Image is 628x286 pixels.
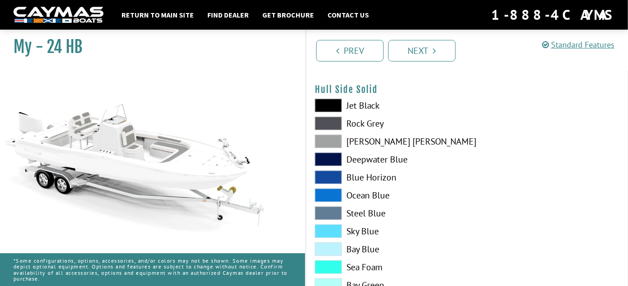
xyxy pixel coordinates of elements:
a: Prev [316,40,384,62]
img: white-logo-c9c8dbefe5ff5ceceb0f0178aa75bf4bb51f6bca0971e226c86eb53dfe498488.png [13,7,103,23]
label: Ocean Blue [315,189,458,202]
label: Deepwater Blue [315,153,458,166]
a: Next [388,40,456,62]
a: Get Brochure [258,9,318,21]
ul: Pagination [314,39,628,62]
a: Standard Features [542,40,615,50]
div: 1-888-4CAYMAS [491,5,615,25]
a: Contact Us [323,9,373,21]
label: [PERSON_NAME] [PERSON_NAME] [315,135,458,148]
label: Sky Blue [315,224,458,238]
a: Return to main site [117,9,198,21]
label: Rock Grey [315,117,458,130]
label: Steel Blue [315,207,458,220]
a: Find Dealer [203,9,253,21]
h1: My - 24 HB [13,37,283,57]
p: *Some configurations, options, accessories, and/or colors may not be shown. Some images may depic... [13,253,292,286]
label: Sea Foam [315,260,458,274]
label: Blue Horizon [315,171,458,184]
label: Jet Black [315,99,458,112]
label: Bay Blue [315,242,458,256]
h4: Hull Side Solid [315,84,619,95]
